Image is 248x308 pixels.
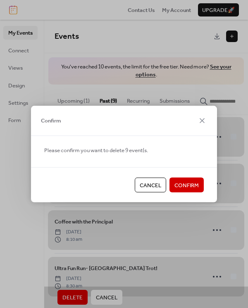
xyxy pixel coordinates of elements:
button: Confirm [169,178,204,193]
span: Cancel [140,181,161,190]
button: Cancel [135,178,166,193]
span: Please confirm you want to delete 9 event(s. [44,146,148,154]
span: Confirm [174,181,199,190]
span: Confirm [41,117,61,125]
